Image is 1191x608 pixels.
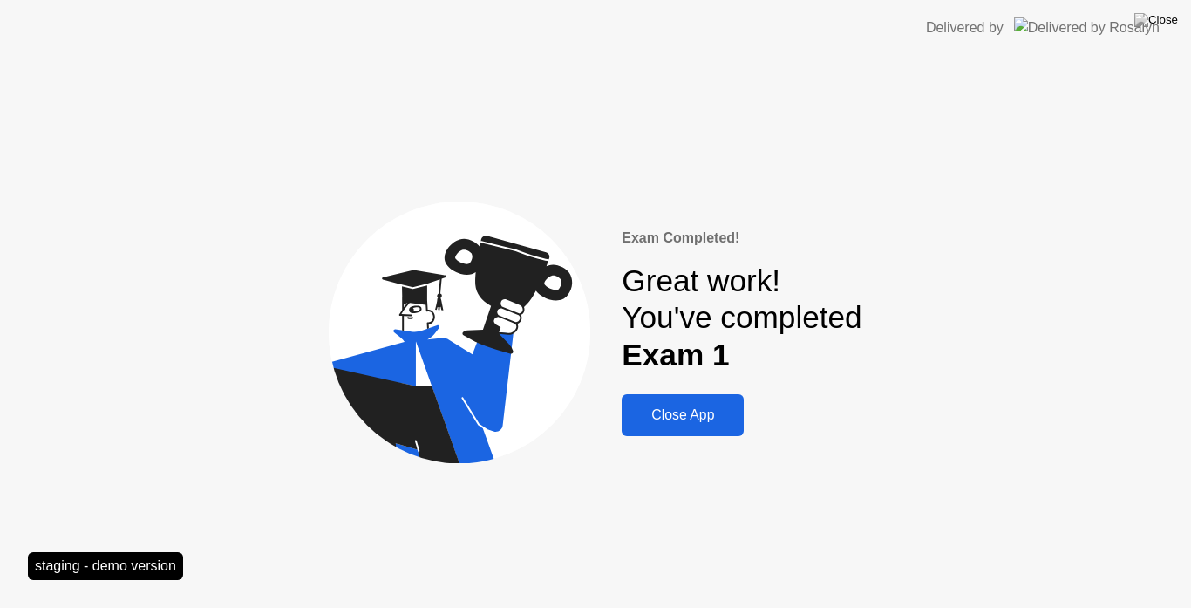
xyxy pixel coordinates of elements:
[622,394,744,436] button: Close App
[622,338,729,372] b: Exam 1
[622,228,861,249] div: Exam Completed!
[1134,13,1178,27] img: Close
[1014,17,1160,38] img: Delivered by Rosalyn
[28,552,183,580] div: staging - demo version
[622,263,861,373] div: Great work! You've completed
[926,17,1004,38] div: Delivered by
[627,407,738,423] div: Close App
